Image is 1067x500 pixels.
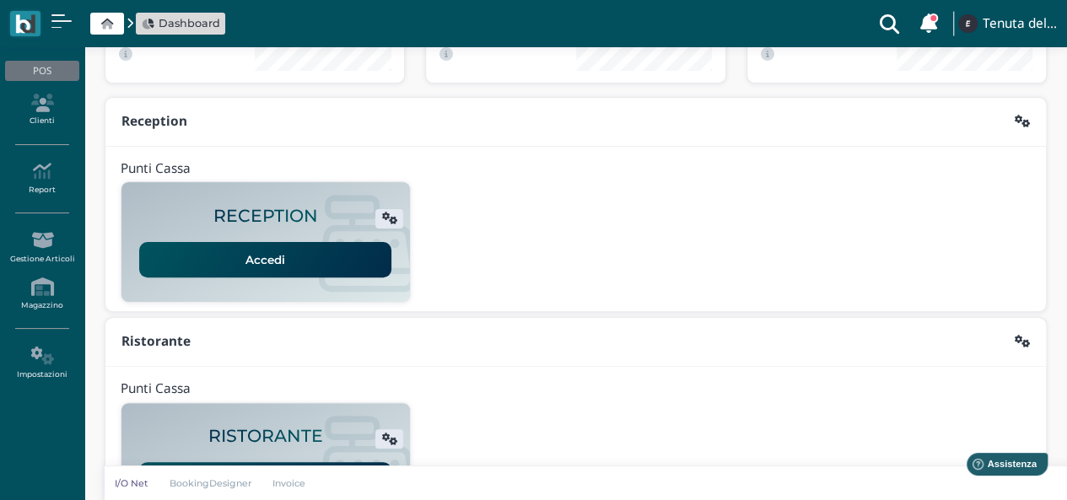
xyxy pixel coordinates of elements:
[208,427,323,446] h2: RISTORANTE
[115,476,148,490] p: I/O Net
[159,476,262,490] a: BookingDesigner
[5,87,78,133] a: Clienti
[139,242,391,277] a: Accedi
[947,448,1053,486] iframe: Help widget launcher
[142,15,220,31] a: Dashboard
[5,155,78,202] a: Report
[121,162,191,176] h4: Punti Cassa
[983,17,1057,31] h4: Tenuta del Barco
[5,61,78,81] div: POS
[5,340,78,386] a: Impostazioni
[5,224,78,271] a: Gestione Articoli
[262,476,317,490] a: Invoice
[5,271,78,317] a: Magazzino
[958,14,977,33] img: ...
[121,382,191,396] h4: Punti Cassa
[15,14,35,34] img: logo
[213,207,318,226] h2: RECEPTION
[159,15,220,31] span: Dashboard
[121,332,191,350] b: Ristorante
[139,462,391,497] a: Accedi
[50,13,111,26] span: Assistenza
[121,112,187,130] b: Reception
[956,3,1057,44] a: ... Tenuta del Barco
